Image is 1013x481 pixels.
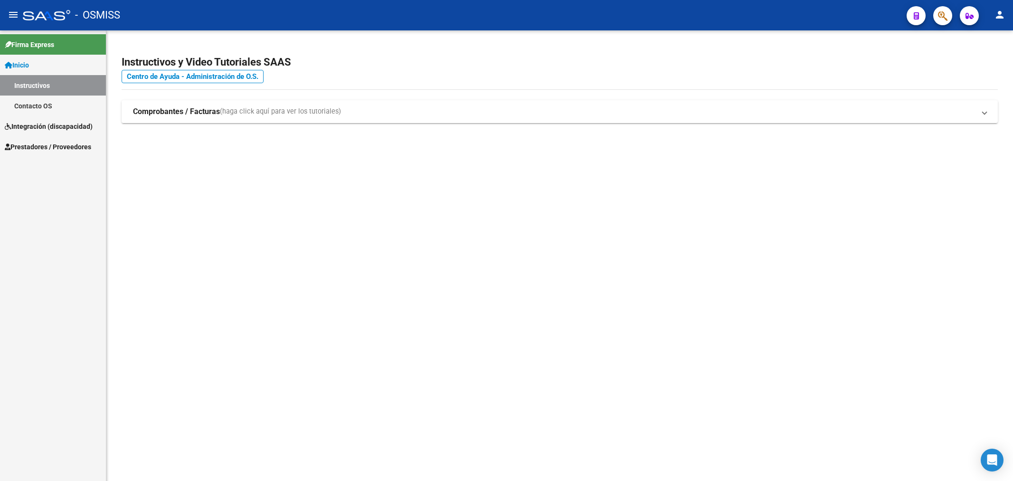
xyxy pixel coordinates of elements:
span: Firma Express [5,39,54,50]
span: Integración (discapacidad) [5,121,93,132]
h2: Instructivos y Video Tutoriales SAAS [122,53,998,71]
div: Open Intercom Messenger [981,449,1004,471]
span: (haga click aquí para ver los tutoriales) [220,106,341,117]
a: Centro de Ayuda - Administración de O.S. [122,70,264,83]
span: Inicio [5,60,29,70]
mat-expansion-panel-header: Comprobantes / Facturas(haga click aquí para ver los tutoriales) [122,100,998,123]
span: Prestadores / Proveedores [5,142,91,152]
mat-icon: menu [8,9,19,20]
strong: Comprobantes / Facturas [133,106,220,117]
span: - OSMISS [75,5,120,26]
mat-icon: person [994,9,1005,20]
